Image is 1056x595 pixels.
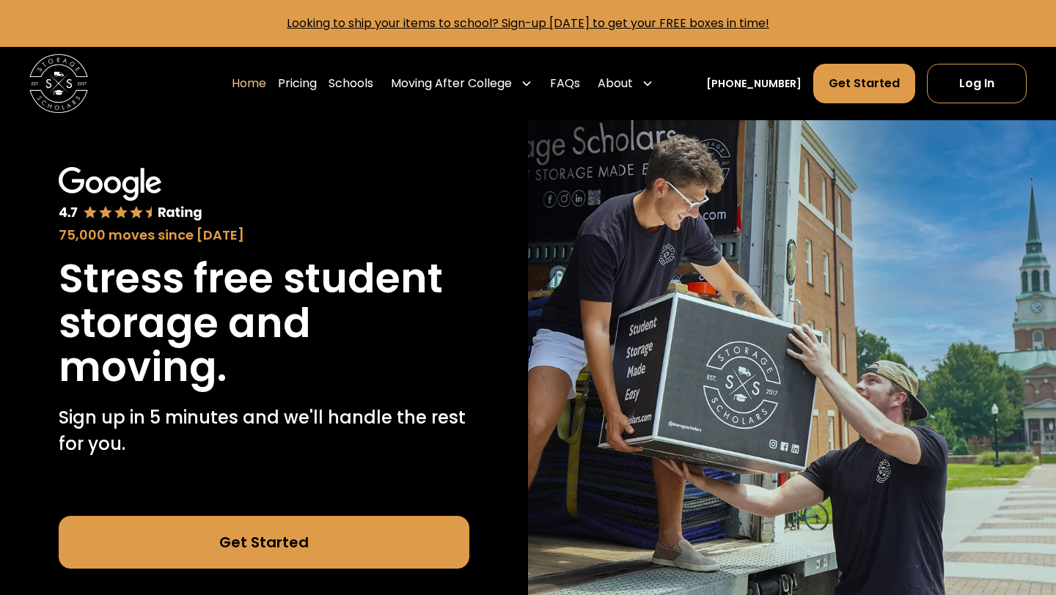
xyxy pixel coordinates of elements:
a: Home [232,63,266,104]
a: [PHONE_NUMBER] [706,76,802,92]
div: Moving After College [391,75,512,92]
a: Pricing [278,63,317,104]
h1: Stress free student storage and moving. [59,256,469,390]
img: Storage Scholars main logo [29,54,88,113]
a: FAQs [550,63,580,104]
a: Get Started [59,516,469,569]
div: About [598,75,633,92]
img: Google 4.7 star rating [59,167,202,222]
a: Looking to ship your items to school? Sign-up [DATE] to get your FREE boxes in time! [287,15,769,32]
a: Log In [927,64,1027,103]
p: Sign up in 5 minutes and we'll handle the rest for you. [59,404,469,457]
a: Get Started [813,64,915,103]
div: 75,000 moves since [DATE] [59,225,469,245]
a: Schools [329,63,373,104]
